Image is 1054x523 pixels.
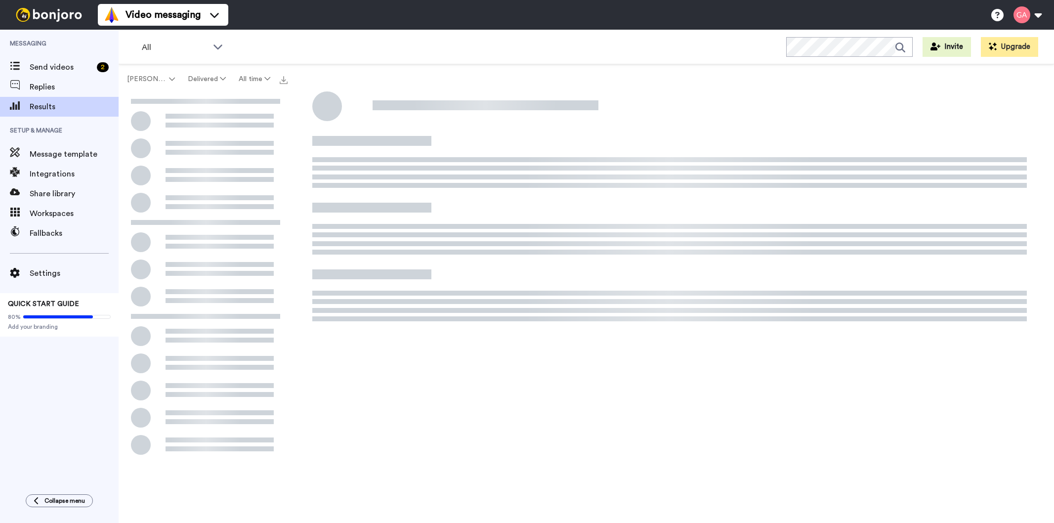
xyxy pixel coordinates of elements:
[30,148,119,160] span: Message template
[8,323,111,331] span: Add your branding
[277,72,291,87] button: Export all results that match these filters now.
[44,497,85,505] span: Collapse menu
[121,70,181,88] button: [PERSON_NAME]
[30,168,119,180] span: Integrations
[280,76,288,84] img: export.svg
[8,313,21,321] span: 80%
[30,188,119,200] span: Share library
[923,37,971,57] button: Invite
[981,37,1038,57] button: Upgrade
[30,227,119,239] span: Fallbacks
[232,70,277,88] button: All time
[26,494,93,507] button: Collapse menu
[97,62,109,72] div: 2
[181,70,232,88] button: Delivered
[8,301,79,307] span: QUICK START GUIDE
[30,101,119,113] span: Results
[126,8,201,22] span: Video messaging
[12,8,86,22] img: bj-logo-header-white.svg
[142,42,208,53] span: All
[30,61,93,73] span: Send videos
[30,81,119,93] span: Replies
[30,208,119,219] span: Workspaces
[104,7,120,23] img: vm-color.svg
[127,74,167,84] span: [PERSON_NAME]
[30,267,119,279] span: Settings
